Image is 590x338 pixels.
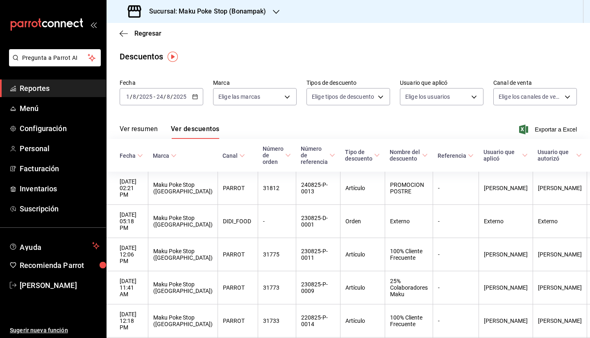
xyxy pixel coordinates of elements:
[20,143,100,154] span: Personal
[258,172,296,205] th: 31812
[20,183,100,194] span: Inventarios
[148,304,218,338] th: Maku Poke Stop ([GEOGRAPHIC_DATA])
[533,304,587,338] th: [PERSON_NAME]
[213,80,297,86] label: Marca
[340,238,385,271] th: Artículo
[433,172,479,205] th: -
[340,271,385,304] th: Artículo
[134,29,161,37] span: Regresar
[533,238,587,271] th: [PERSON_NAME]
[258,271,296,304] th: 31773
[296,172,340,205] th: 240825-P-0013
[6,59,101,68] a: Pregunta a Parrot AI
[301,145,335,165] span: Número de referencia
[9,49,101,66] button: Pregunta a Parrot AI
[385,205,433,238] th: Externo
[20,203,100,214] span: Suscripción
[479,304,533,338] th: [PERSON_NAME]
[148,271,218,304] th: Maku Poke Stop ([GEOGRAPHIC_DATA])
[218,205,258,238] th: DIDI_FOOD
[132,93,136,100] input: --
[126,93,130,100] input: --
[143,7,266,16] h3: Sucursal: Maku Poke Stop (Bonampak)
[533,271,587,304] th: [PERSON_NAME]
[218,238,258,271] th: PARROT
[483,149,528,162] span: Usuario que aplicó
[20,241,89,251] span: Ayuda
[296,271,340,304] th: 230825-P-0009
[296,304,340,338] th: 220825-P-0014
[296,205,340,238] th: 230825-D-0001
[173,93,187,100] input: ----
[438,152,474,159] span: Referencia
[218,271,258,304] th: PARROT
[120,50,163,63] div: Descuentos
[20,123,100,134] span: Configuración
[136,93,139,100] span: /
[538,149,582,162] span: Usuario que autorizó
[479,205,533,238] th: Externo
[433,205,479,238] th: -
[340,172,385,205] th: Artículo
[170,93,173,100] span: /
[263,145,291,165] span: Número de orden
[306,80,390,86] label: Tipos de descuento
[22,54,88,62] span: Pregunta a Parrot AI
[258,238,296,271] th: 31775
[340,304,385,338] th: Artículo
[533,172,587,205] th: [PERSON_NAME]
[400,80,483,86] label: Usuario que aplicó
[479,238,533,271] th: [PERSON_NAME]
[433,238,479,271] th: -
[10,326,100,335] span: Sugerir nueva función
[20,280,100,291] span: [PERSON_NAME]
[521,125,577,134] button: Exportar a Excel
[218,304,258,338] th: PARROT
[120,152,143,159] span: Fecha
[296,238,340,271] th: 230825-P-0011
[130,93,132,100] span: /
[20,83,100,94] span: Reportes
[433,271,479,304] th: -
[499,93,562,101] span: Elige los canales de venta
[120,125,219,139] div: navigation tabs
[385,271,433,304] th: 25% Colaboradores Maku
[154,93,155,100] span: -
[222,152,245,159] span: Canal
[533,205,587,238] th: Externo
[258,304,296,338] th: 31733
[120,29,161,37] button: Regresar
[385,238,433,271] th: 100% Cliente Frecuente
[20,103,100,114] span: Menú
[166,93,170,100] input: --
[20,260,100,271] span: Recomienda Parrot
[156,93,163,100] input: --
[107,271,148,304] th: [DATE] 11:41 AM
[168,52,178,62] img: Tooltip marker
[120,80,203,86] label: Fecha
[218,93,260,101] span: Elige las marcas
[405,93,450,101] span: Elige los usuarios
[312,93,374,101] span: Elige tipos de descuento
[148,172,218,205] th: Maku Poke Stop ([GEOGRAPHIC_DATA])
[120,125,158,139] button: Ver resumen
[148,205,218,238] th: Maku Poke Stop ([GEOGRAPHIC_DATA])
[107,172,148,205] th: [DATE] 02:21 PM
[385,304,433,338] th: 100% Cliente Frecuente
[390,149,428,162] span: Nombre del descuento
[171,125,219,139] button: Ver descuentos
[433,304,479,338] th: -
[493,80,577,86] label: Canal de venta
[385,172,433,205] th: PROMOCION POSTRE
[107,304,148,338] th: [DATE] 12:18 PM
[479,172,533,205] th: [PERSON_NAME]
[479,271,533,304] th: [PERSON_NAME]
[20,163,100,174] span: Facturación
[148,238,218,271] th: Maku Poke Stop ([GEOGRAPHIC_DATA])
[340,205,385,238] th: Orden
[218,172,258,205] th: PARROT
[153,152,177,159] span: Marca
[345,149,380,162] span: Tipo de descuento
[107,205,148,238] th: [DATE] 05:18 PM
